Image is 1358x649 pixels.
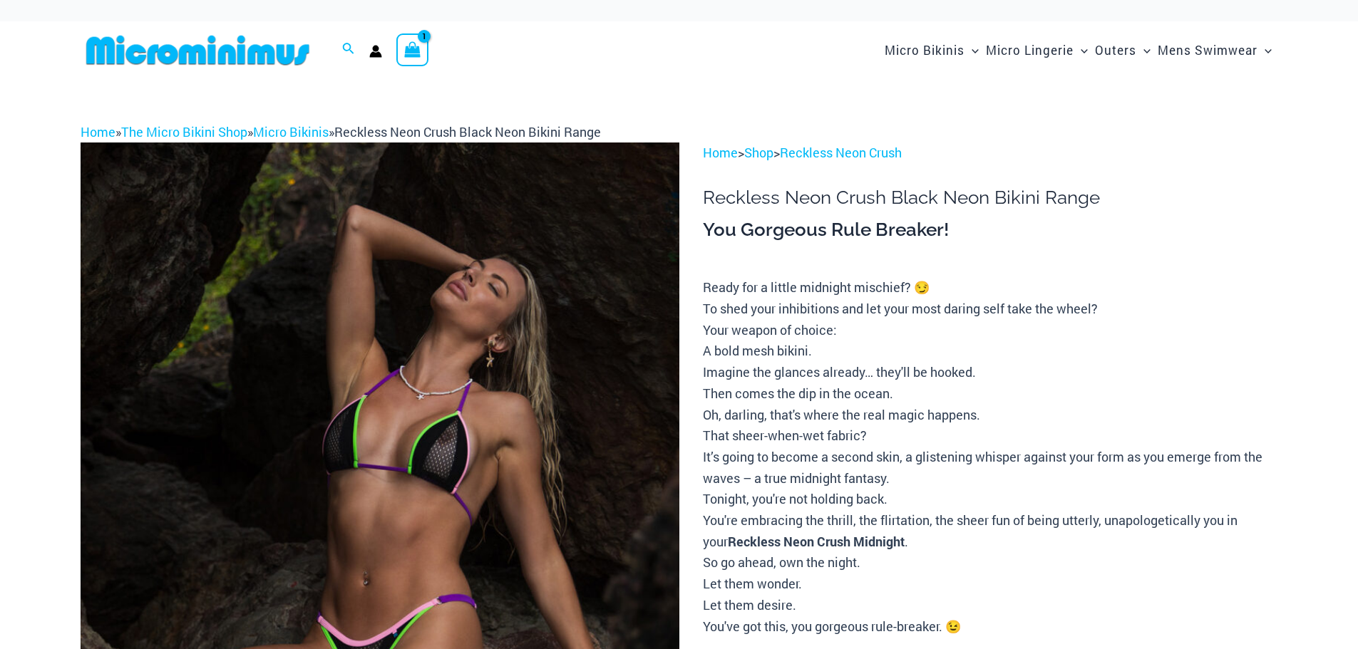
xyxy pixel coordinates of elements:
[1095,32,1136,68] span: Outers
[744,144,773,161] a: Shop
[703,277,1277,637] p: Ready for a little midnight mischief? 😏 To shed your inhibitions and let your most daring self ta...
[81,123,601,140] span: » » »
[879,26,1278,74] nav: Site Navigation
[1257,32,1272,68] span: Menu Toggle
[703,144,738,161] a: Home
[342,41,355,59] a: Search icon link
[334,123,601,140] span: Reckless Neon Crush Black Neon Bikini Range
[81,34,315,66] img: MM SHOP LOGO FLAT
[1158,32,1257,68] span: Mens Swimwear
[369,45,382,58] a: Account icon link
[986,32,1074,68] span: Micro Lingerie
[121,123,247,140] a: The Micro Bikini Shop
[1091,28,1154,72] a: OutersMenu ToggleMenu Toggle
[253,123,329,140] a: Micro Bikinis
[780,144,902,161] a: Reckless Neon Crush
[1074,32,1088,68] span: Menu Toggle
[728,533,905,550] b: Reckless Neon Crush Midnight
[1154,28,1275,72] a: Mens SwimwearMenu ToggleMenu Toggle
[982,28,1091,72] a: Micro LingerieMenu ToggleMenu Toggle
[703,142,1277,164] p: > >
[703,218,1277,242] h3: You Gorgeous Rule Breaker!
[396,33,429,66] a: View Shopping Cart, 1 items
[881,28,982,72] a: Micro BikinisMenu ToggleMenu Toggle
[703,187,1277,209] h1: Reckless Neon Crush Black Neon Bikini Range
[885,32,965,68] span: Micro Bikinis
[1136,32,1151,68] span: Menu Toggle
[81,123,115,140] a: Home
[965,32,979,68] span: Menu Toggle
